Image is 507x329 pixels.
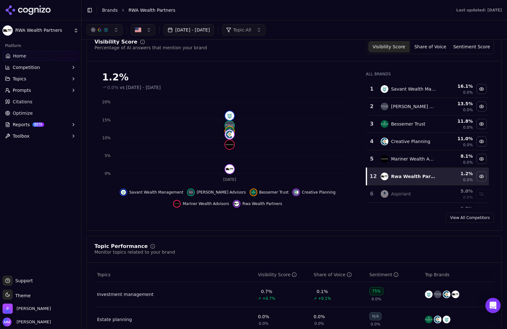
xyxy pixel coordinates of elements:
[366,98,489,115] tr: 2mercer advisors[PERSON_NAME] Advisors13.5%0.0%Hide mercer advisors data
[3,25,13,36] img: RWA Wealth Partners
[391,86,436,92] div: Savant Wealth Management
[258,313,269,320] div: 0.0%
[410,41,451,52] button: Share of Voice
[13,64,40,71] span: Competition
[242,201,282,206] span: Rwa Wealth Partners
[3,41,79,51] div: Platform
[318,296,331,301] span: +0.1%
[13,53,26,59] span: Home
[302,190,336,195] span: Creative Planning
[314,296,317,301] span: ↗
[13,87,31,93] span: Prompts
[3,62,79,72] button: Competition
[391,191,411,197] div: Aspiriant
[425,291,433,298] img: savant wealth management
[102,7,443,13] nav: breadcrumb
[225,111,234,120] img: savant wealth management
[314,313,325,320] div: 0.0%
[381,173,388,180] img: rwa wealth partners
[391,121,425,127] div: Bessemer Trust
[135,27,141,33] img: United States
[94,268,255,282] th: Topics
[476,101,487,112] button: Hide mercer advisors data
[369,138,374,145] div: 4
[463,177,473,182] span: 0.0%
[13,133,30,139] span: Toolbox
[97,291,154,298] a: Investment management
[452,291,459,298] img: rwa wealth partners
[234,201,239,206] img: rwa wealth partners
[225,140,234,149] img: mariner wealth advisors
[94,39,137,45] div: Visibility Score
[314,271,352,278] div: Share of Voice
[381,138,388,145] img: creative planning
[105,171,111,176] tspan: 0%
[369,190,374,198] div: 6
[188,190,193,195] img: mercer advisors
[3,74,79,84] button: Topics
[441,205,473,212] div: 3.7 %
[3,304,13,314] img: Perrill
[366,72,489,77] div: All Brands
[369,103,374,110] div: 2
[366,168,489,185] tr: 12rwa wealth partnersRwa Wealth Partners1.2%0.0%Hide rwa wealth partners data
[372,297,381,302] span: 0.0%
[369,85,374,93] div: 1
[381,103,388,110] img: mercer advisors
[261,288,273,295] div: 0.7%
[163,24,214,36] button: [DATE] - [DATE]
[476,206,487,216] button: Show cresset data
[441,118,473,124] div: 11.8 %
[292,188,336,196] button: Hide creative planning data
[259,190,288,195] span: Bessemer Trust
[369,120,374,128] div: 3
[381,120,388,128] img: bessemer trust
[391,138,430,145] div: Creative Planning
[381,85,388,93] img: savant wealth management
[97,271,111,278] span: Topics
[13,278,33,284] span: Support
[425,271,449,278] span: Top Brands
[223,177,236,182] tspan: [DATE]
[441,100,473,107] div: 13.5 %
[255,268,311,282] th: visibilityScore
[369,155,374,163] div: 5
[97,316,132,323] a: Estate planning
[187,188,246,196] button: Hide mercer advisors data
[105,154,111,158] tspan: 5%
[13,99,32,105] span: Citations
[102,100,111,104] tspan: 20%
[476,154,487,164] button: Hide mariner wealth advisors data
[446,213,494,223] a: View All Competitors
[250,188,288,196] button: Hide bessemer trust data
[13,110,33,116] span: Optimize
[294,190,299,195] img: creative planning
[128,7,175,13] span: RWA Wealth Partners
[262,296,275,301] span: +0.7%
[422,268,494,282] th: Top Brands
[258,271,297,278] div: Visibility Score
[120,188,183,196] button: Hide savant wealth management data
[174,201,179,206] img: mariner wealth advisors
[476,171,487,182] button: Hide rwa wealth partners data
[434,291,441,298] img: mercer advisors
[369,287,384,295] div: 75%
[463,125,473,130] span: 0.0%
[441,188,473,194] div: 5.0 %
[102,72,353,83] div: 1.2%
[443,291,450,298] img: creative planning
[13,293,31,298] span: Theme
[463,142,473,147] span: 0.0%
[3,318,11,326] img: Molly McLay
[251,190,256,195] img: bessemer trust
[441,153,473,159] div: 8.1 %
[463,90,473,95] span: 0.0%
[3,85,79,95] button: Prompts
[443,316,450,323] img: savant wealth management
[102,8,118,13] a: Brands
[366,185,489,203] tr: 6aspiriantAspiriant5.0%0.0%Show aspiriant data
[225,121,234,130] img: mercer advisors
[371,322,380,327] span: 0.0%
